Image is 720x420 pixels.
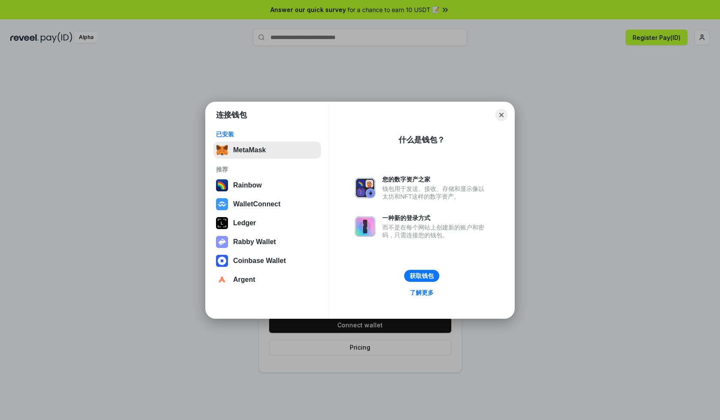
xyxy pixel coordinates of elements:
[410,289,434,296] div: 了解更多
[216,236,228,248] img: svg+xml,%3Csvg%20xmlns%3D%22http%3A%2F%2Fwww.w3.org%2F2000%2Fsvg%22%20fill%3D%22none%22%20viewBox...
[216,110,247,120] h1: 连接钱包
[382,224,489,239] div: 而不是在每个网站上创建新的账户和密码，只需连接您的钱包。
[213,177,321,194] button: Rainbow
[382,175,489,183] div: 您的数字资产之家
[382,214,489,222] div: 一种新的登录方式
[216,255,228,267] img: svg+xml,%3Csvg%20width%3D%2228%22%20height%3D%2228%22%20viewBox%3D%220%200%2028%2028%22%20fill%3D...
[355,178,375,198] img: svg+xml,%3Csvg%20xmlns%3D%22http%3A%2F%2Fwww.w3.org%2F2000%2Fsvg%22%20fill%3D%22none%22%20viewBox...
[213,215,321,232] button: Ledger
[213,142,321,159] button: MetaMask
[233,257,286,265] div: Coinbase Wallet
[382,185,489,200] div: 钱包用于发送、接收、存储和显示像以太坊和NFT这样的数字资产。
[233,181,262,189] div: Rainbow
[216,130,318,138] div: 已安装
[233,238,276,246] div: Rabby Wallet
[216,179,228,191] img: svg+xml,%3Csvg%20width%3D%22120%22%20height%3D%22120%22%20viewBox%3D%220%200%20120%20120%22%20fil...
[410,272,434,280] div: 获取钱包
[404,270,439,282] button: 获取钱包
[216,166,318,173] div: 推荐
[213,271,321,288] button: Argent
[233,146,266,154] div: MetaMask
[233,200,281,208] div: WalletConnect
[399,135,445,145] div: 什么是钱包？
[233,219,256,227] div: Ledger
[216,144,228,156] img: svg+xml,%3Csvg%20fill%3D%22none%22%20height%3D%2233%22%20viewBox%3D%220%200%2035%2033%22%20width%...
[495,109,507,121] button: Close
[216,198,228,210] img: svg+xml,%3Csvg%20width%3D%2228%22%20height%3D%2228%22%20viewBox%3D%220%200%2028%2028%22%20fill%3D...
[405,287,439,298] a: 了解更多
[216,217,228,229] img: svg+xml,%3Csvg%20xmlns%3D%22http%3A%2F%2Fwww.w3.org%2F2000%2Fsvg%22%20width%3D%2228%22%20height%3...
[233,276,255,284] div: Argent
[355,216,375,237] img: svg+xml,%3Csvg%20xmlns%3D%22http%3A%2F%2Fwww.w3.org%2F2000%2Fsvg%22%20fill%3D%22none%22%20viewBox...
[213,196,321,213] button: WalletConnect
[216,274,228,286] img: svg+xml,%3Csvg%20width%3D%2228%22%20height%3D%2228%22%20viewBox%3D%220%200%2028%2028%22%20fill%3D...
[213,252,321,269] button: Coinbase Wallet
[213,233,321,251] button: Rabby Wallet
